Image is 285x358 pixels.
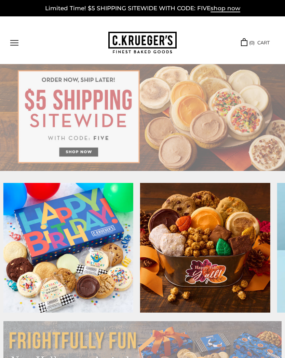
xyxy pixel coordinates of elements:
[211,5,240,12] span: shop now
[3,183,133,313] img: Birthday Celebration Cookie Gift Boxes - Assorted Cookies
[108,32,177,54] img: C.KRUEGER'S
[45,5,240,12] a: Limited Time! $5 SHIPPING SITEWIDE WITH CODE: FIVEshop now
[10,40,18,46] button: Open navigation
[140,183,270,313] img: Happy Fall, Y’all Gift Pail – Cookies and Snacks
[241,39,270,47] a: (0) CART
